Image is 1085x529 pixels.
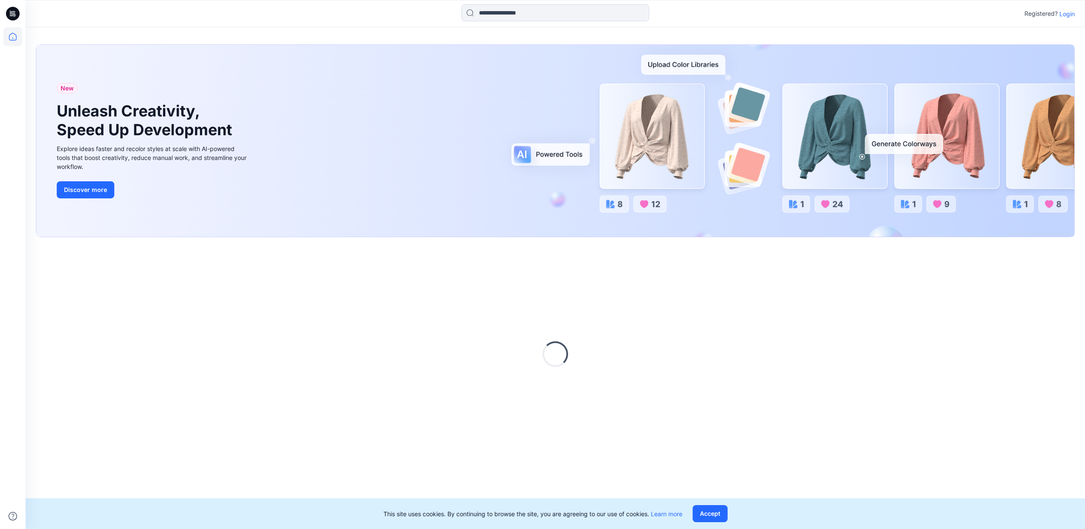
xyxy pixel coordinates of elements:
[693,505,728,522] button: Accept
[57,181,249,198] a: Discover more
[1059,9,1075,18] p: Login
[57,102,236,139] h1: Unleash Creativity, Speed Up Development
[1024,9,1058,19] p: Registered?
[57,181,114,198] button: Discover more
[61,83,74,93] span: New
[383,509,682,518] p: This site uses cookies. By continuing to browse the site, you are agreeing to our use of cookies.
[651,510,682,517] a: Learn more
[57,144,249,171] div: Explore ideas faster and recolor styles at scale with AI-powered tools that boost creativity, red...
